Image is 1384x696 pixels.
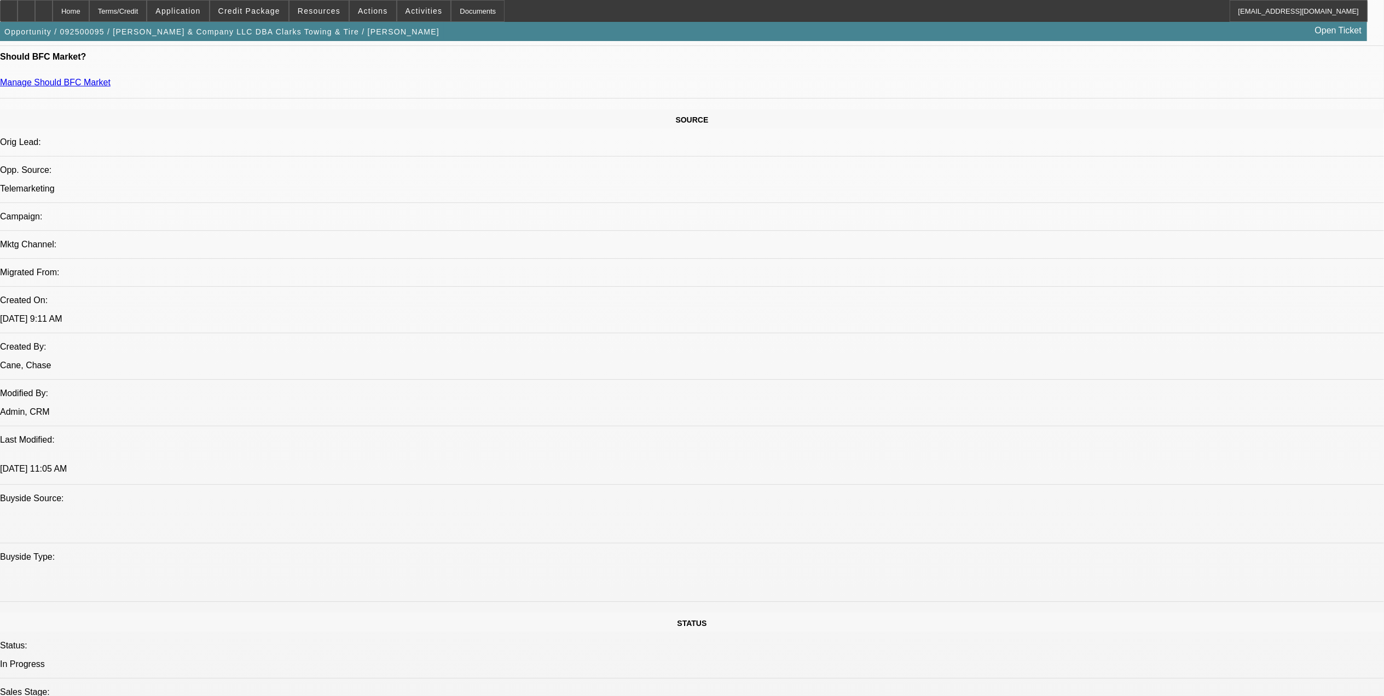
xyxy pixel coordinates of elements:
[358,7,388,15] span: Actions
[4,27,439,36] span: Opportunity / 092500095 / [PERSON_NAME] & Company LLC DBA Clarks Towing & Tire / [PERSON_NAME]
[397,1,451,21] button: Activities
[676,115,709,124] span: SOURCE
[289,1,349,21] button: Resources
[147,1,209,21] button: Application
[210,1,288,21] button: Credit Package
[218,7,280,15] span: Credit Package
[677,619,707,628] span: STATUS
[298,7,340,15] span: Resources
[155,7,200,15] span: Application
[350,1,396,21] button: Actions
[406,7,443,15] span: Activities
[1311,21,1366,40] a: Open Ticket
